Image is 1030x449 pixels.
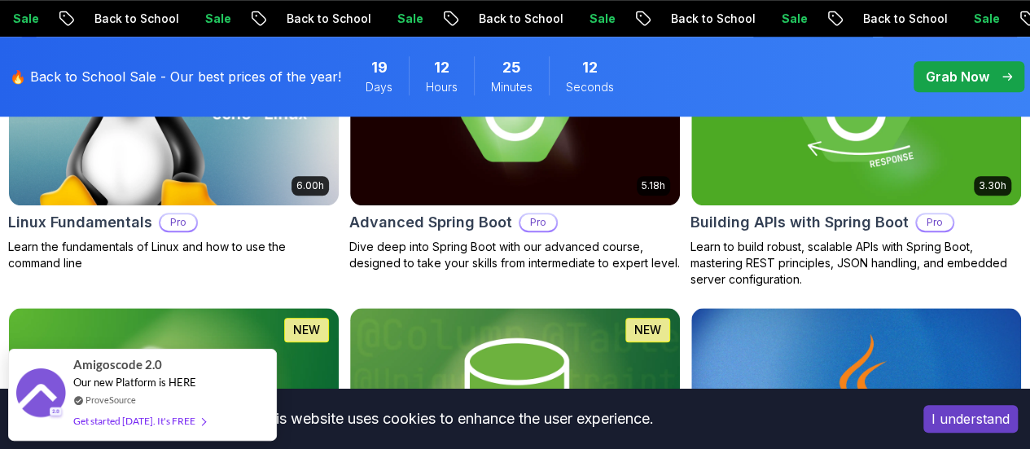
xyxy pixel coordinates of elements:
p: Learn the fundamentals of Linux and how to use the command line [8,239,340,271]
a: Advanced Spring Boot card5.18hAdvanced Spring BootProDive deep into Spring Boot with our advanced... [349,20,681,271]
p: NEW [293,322,320,338]
p: Pro [520,214,556,231]
p: Sale [768,11,820,27]
p: NEW [634,322,661,338]
p: Back to School [273,11,384,27]
a: Building APIs with Spring Boot card3.30hBuilding APIs with Spring BootProLearn to build robust, s... [690,20,1022,288]
span: Hours [426,79,458,95]
p: Back to School [81,11,191,27]
p: Learn to build robust, scalable APIs with Spring Boot, mastering REST principles, JSON handling, ... [690,239,1022,288]
span: Amigoscode 2.0 [73,355,162,374]
span: 25 Minutes [502,56,521,79]
span: Minutes [491,79,533,95]
h2: Building APIs with Spring Boot [690,211,909,234]
p: Back to School [849,11,960,27]
span: 12 Seconds [582,56,598,79]
p: Pro [160,214,196,231]
h2: Advanced Spring Boot [349,211,512,234]
a: Linux Fundamentals card6.00hLinux FundamentalsProLearn the fundamentals of Linux and how to use t... [8,20,340,271]
p: Sale [576,11,628,27]
p: Grab Now [926,67,989,86]
p: Sale [960,11,1012,27]
p: 6.00h [296,179,324,192]
p: Dive deep into Spring Boot with our advanced course, designed to take your skills from intermedia... [349,239,681,271]
p: Sale [384,11,436,27]
p: Back to School [465,11,576,27]
img: provesource social proof notification image [16,368,65,421]
button: Accept cookies [923,405,1018,433]
span: 12 Hours [434,56,449,79]
p: Pro [917,214,953,231]
div: This website uses cookies to enhance the user experience. [12,401,899,437]
span: 19 Days [371,56,388,79]
p: 5.18h [642,179,665,192]
h2: Linux Fundamentals [8,211,152,234]
span: Days [366,79,392,95]
p: Sale [191,11,243,27]
p: Back to School [657,11,768,27]
p: 3.30h [979,179,1006,192]
span: Our new Platform is HERE [73,376,196,389]
a: ProveSource [85,393,136,407]
p: 🔥 Back to School Sale - Our best prices of the year! [10,67,341,86]
span: Seconds [566,79,614,95]
div: Get started [DATE]. It's FREE [73,412,205,430]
